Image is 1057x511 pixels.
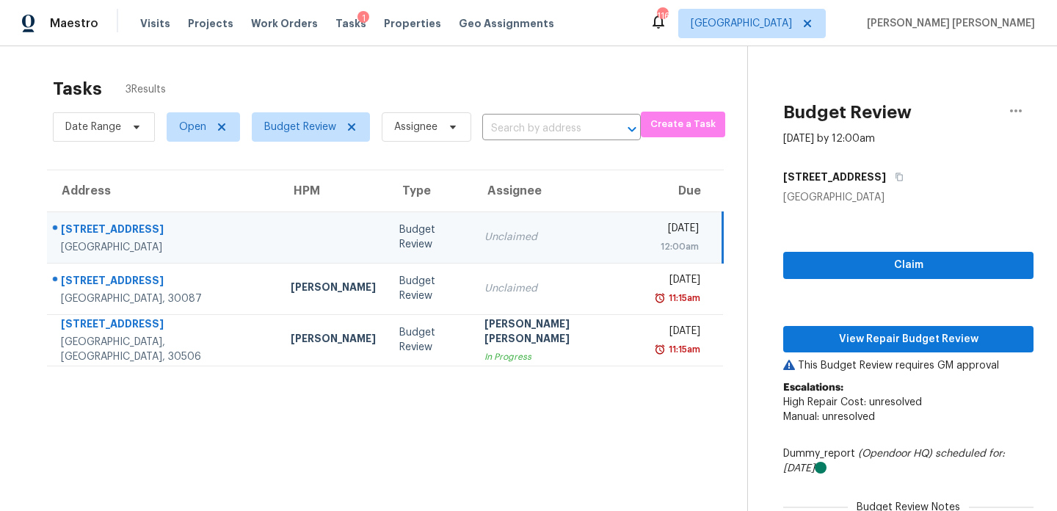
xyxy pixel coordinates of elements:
[61,335,267,364] div: [GEOGRAPHIC_DATA], [GEOGRAPHIC_DATA], 30506
[783,190,1034,205] div: [GEOGRAPHIC_DATA]
[484,316,632,349] div: [PERSON_NAME] [PERSON_NAME]
[484,230,632,244] div: Unclaimed
[388,170,473,211] th: Type
[61,222,267,240] div: [STREET_ADDRESS]
[399,274,461,303] div: Budget Review
[53,81,102,96] h2: Tasks
[858,449,932,459] i: (Opendoor HQ)
[459,16,554,31] span: Geo Assignments
[188,16,233,31] span: Projects
[666,342,700,357] div: 11:15am
[655,324,700,342] div: [DATE]
[399,325,461,355] div: Budget Review
[251,16,318,31] span: Work Orders
[783,105,912,120] h2: Budget Review
[65,120,121,134] span: Date Range
[654,342,666,357] img: Overdue Alarm Icon
[644,170,722,211] th: Due
[655,272,700,291] div: [DATE]
[357,11,369,26] div: 1
[648,116,718,133] span: Create a Task
[47,170,279,211] th: Address
[655,239,699,254] div: 12:00am
[179,120,206,134] span: Open
[291,280,376,298] div: [PERSON_NAME]
[291,331,376,349] div: [PERSON_NAME]
[473,170,644,211] th: Assignee
[783,358,1034,373] p: This Budget Review requires GM approval
[783,383,843,393] b: Escalations:
[264,120,336,134] span: Budget Review
[61,273,267,291] div: [STREET_ADDRESS]
[279,170,388,211] th: HPM
[657,9,667,23] div: 116
[394,120,437,134] span: Assignee
[61,240,267,255] div: [GEOGRAPHIC_DATA]
[50,16,98,31] span: Maestro
[783,131,875,146] div: [DATE] by 12:00am
[140,16,170,31] span: Visits
[783,397,922,407] span: High Repair Cost: unresolved
[666,291,700,305] div: 11:15am
[654,291,666,305] img: Overdue Alarm Icon
[126,82,166,97] span: 3 Results
[861,16,1035,31] span: [PERSON_NAME] [PERSON_NAME]
[482,117,600,140] input: Search by address
[795,330,1022,349] span: View Repair Budget Review
[384,16,441,31] span: Properties
[795,256,1022,275] span: Claim
[783,252,1034,279] button: Claim
[61,316,267,335] div: [STREET_ADDRESS]
[783,326,1034,353] button: View Repair Budget Review
[655,221,699,239] div: [DATE]
[783,412,875,422] span: Manual: unresolved
[691,16,792,31] span: [GEOGRAPHIC_DATA]
[484,281,632,296] div: Unclaimed
[61,291,267,306] div: [GEOGRAPHIC_DATA], 30087
[783,446,1034,476] div: Dummy_report
[484,349,632,364] div: In Progress
[886,164,906,190] button: Copy Address
[335,18,366,29] span: Tasks
[783,170,886,184] h5: [STREET_ADDRESS]
[641,112,725,137] button: Create a Task
[622,119,642,139] button: Open
[399,222,461,252] div: Budget Review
